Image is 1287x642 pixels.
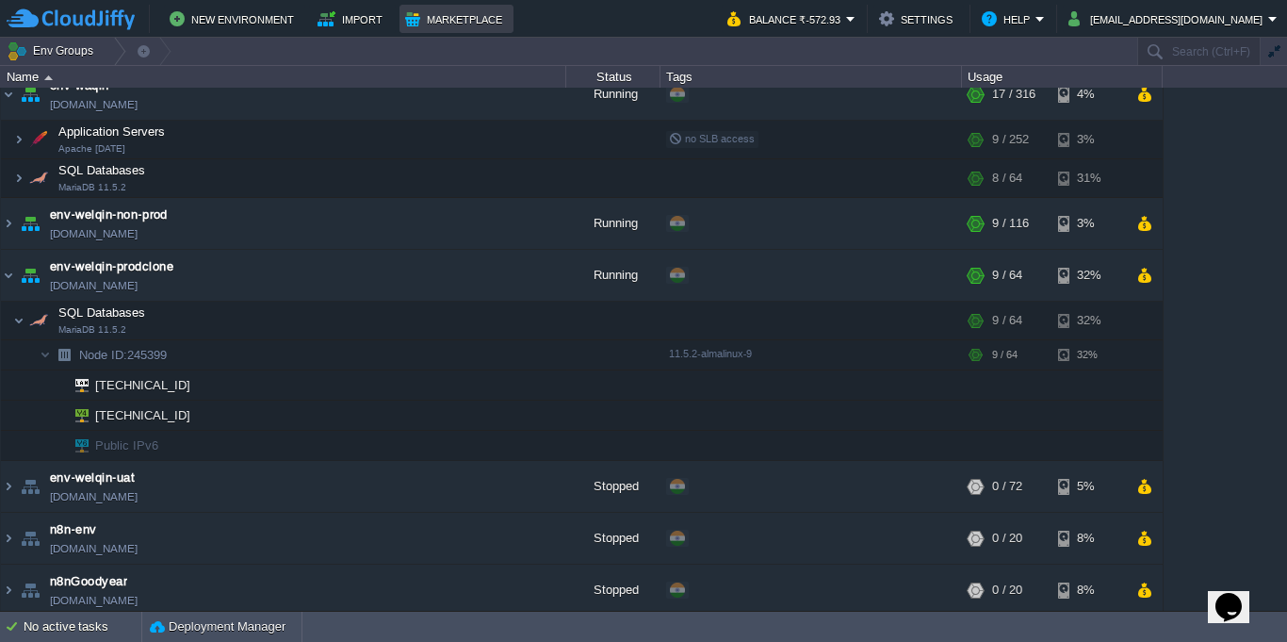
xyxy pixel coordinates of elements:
[57,163,148,177] a: SQL DatabasesMariaDB 11.5.2
[57,124,168,139] a: Application ServersApache [DATE]
[17,250,43,301] img: AMDAwAAAACH5BAEAAAAALAAAAAABAAEAAAICRAEAOw==
[51,431,62,460] img: AMDAwAAAACH5BAEAAAAALAAAAAABAAEAAAICRAEAOw==
[93,370,193,400] span: [TECHNICAL_ID]
[50,224,138,243] a: [DOMAIN_NAME]
[1058,250,1119,301] div: 32%
[727,8,846,30] button: Balance ₹-572.93
[1058,302,1119,339] div: 32%
[17,513,43,564] img: AMDAwAAAACH5BAEAAAAALAAAAAABAAEAAAICRAEAOw==
[566,565,660,616] div: Stopped
[25,121,52,158] img: AMDAwAAAACH5BAEAAAAALAAAAAABAAEAAAICRAEAOw==
[50,539,138,558] a: [DOMAIN_NAME]
[93,401,193,430] span: [TECHNICAL_ID]
[669,133,755,144] span: no SLB access
[51,401,62,430] img: AMDAwAAAACH5BAEAAAAALAAAAAABAAEAAAICRAEAOw==
[57,123,168,140] span: Application Servers
[1058,121,1119,158] div: 3%
[1058,159,1119,197] div: 31%
[1,513,16,564] img: AMDAwAAAACH5BAEAAAAALAAAAAABAAEAAAICRAEAOw==
[992,302,1022,339] div: 9 / 64
[13,121,24,158] img: AMDAwAAAACH5BAEAAAAALAAAAAABAAEAAAICRAEAOw==
[93,431,161,460] span: Public IPv6
[879,8,958,30] button: Settings
[318,8,388,30] button: Import
[566,461,660,512] div: Stopped
[51,370,62,400] img: AMDAwAAAACH5BAEAAAAALAAAAAABAAEAAAICRAEAOw==
[1,198,16,249] img: AMDAwAAAACH5BAEAAAAALAAAAAABAAEAAAICRAEAOw==
[992,513,1022,564] div: 0 / 20
[62,401,89,430] img: AMDAwAAAACH5BAEAAAAALAAAAAABAAEAAAICRAEAOw==
[50,591,138,610] a: [DOMAIN_NAME]
[992,159,1022,197] div: 8 / 64
[963,66,1162,88] div: Usage
[13,159,24,197] img: AMDAwAAAACH5BAEAAAAALAAAAAABAAEAAAICRAEAOw==
[25,302,52,339] img: AMDAwAAAACH5BAEAAAAALAAAAAABAAEAAAICRAEAOw==
[50,95,138,114] a: [DOMAIN_NAME]
[51,340,77,370] img: AMDAwAAAACH5BAEAAAAALAAAAAABAAEAAAICRAEAOw==
[50,520,97,539] a: n8n-env
[50,572,127,591] a: n8nGoodyear
[77,347,170,363] span: 245399
[567,66,660,88] div: Status
[58,143,125,155] span: Apache [DATE]
[50,257,173,276] a: env-welqin-prodclone
[1058,565,1119,616] div: 8%
[566,198,660,249] div: Running
[50,206,168,224] a: env-welqin-non-prod
[992,121,1029,158] div: 9 / 252
[58,324,126,336] span: MariaDB 11.5.2
[7,38,100,64] button: Env Groups
[992,250,1022,301] div: 9 / 64
[62,431,89,460] img: AMDAwAAAACH5BAEAAAAALAAAAAABAAEAAAICRAEAOw==
[1068,8,1268,30] button: [EMAIL_ADDRESS][DOMAIN_NAME]
[40,340,51,370] img: AMDAwAAAACH5BAEAAAAALAAAAAABAAEAAAICRAEAOw==
[93,378,193,392] a: [TECHNICAL_ID]
[992,565,1022,616] div: 0 / 20
[982,8,1035,30] button: Help
[57,305,148,320] a: SQL DatabasesMariaDB 11.5.2
[170,8,300,30] button: New Environment
[566,69,660,120] div: Running
[44,75,53,80] img: AMDAwAAAACH5BAEAAAAALAAAAAABAAEAAAICRAEAOw==
[405,8,508,30] button: Marketplace
[1,69,16,120] img: AMDAwAAAACH5BAEAAAAALAAAAAABAAEAAAICRAEAOw==
[25,159,52,197] img: AMDAwAAAACH5BAEAAAAALAAAAAABAAEAAAICRAEAOw==
[1208,567,1268,623] iframe: chat widget
[566,250,660,301] div: Running
[77,347,170,363] a: Node ID:245399
[1,565,16,616] img: AMDAwAAAACH5BAEAAAAALAAAAAABAAEAAAICRAEAOw==
[13,302,24,339] img: AMDAwAAAACH5BAEAAAAALAAAAAABAAEAAAICRAEAOw==
[57,162,148,178] span: SQL Databases
[93,408,193,422] a: [TECHNICAL_ID]
[992,198,1029,249] div: 9 / 116
[50,487,138,506] a: [DOMAIN_NAME]
[1,250,16,301] img: AMDAwAAAACH5BAEAAAAALAAAAAABAAEAAAICRAEAOw==
[992,69,1035,120] div: 17 / 316
[50,469,135,487] a: env-welqin-uat
[1058,69,1119,120] div: 4%
[58,182,126,193] span: MariaDB 11.5.2
[17,565,43,616] img: AMDAwAAAACH5BAEAAAAALAAAAAABAAEAAAICRAEAOw==
[2,66,565,88] div: Name
[17,461,43,512] img: AMDAwAAAACH5BAEAAAAALAAAAAABAAEAAAICRAEAOw==
[17,69,43,120] img: AMDAwAAAACH5BAEAAAAALAAAAAABAAEAAAICRAEAOw==
[1058,198,1119,249] div: 3%
[57,305,148,321] span: SQL Databases
[7,8,135,31] img: CloudJiffy
[24,612,141,642] div: No active tasks
[79,348,127,362] span: Node ID:
[1058,340,1119,370] div: 32%
[1058,513,1119,564] div: 8%
[150,617,285,636] button: Deployment Manager
[17,198,43,249] img: AMDAwAAAACH5BAEAAAAALAAAAAABAAEAAAICRAEAOw==
[50,276,138,295] span: [DOMAIN_NAME]
[992,340,1018,370] div: 9 / 64
[669,348,752,359] span: 11.5.2-almalinux-9
[1,461,16,512] img: AMDAwAAAACH5BAEAAAAALAAAAAABAAEAAAICRAEAOw==
[1058,461,1119,512] div: 5%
